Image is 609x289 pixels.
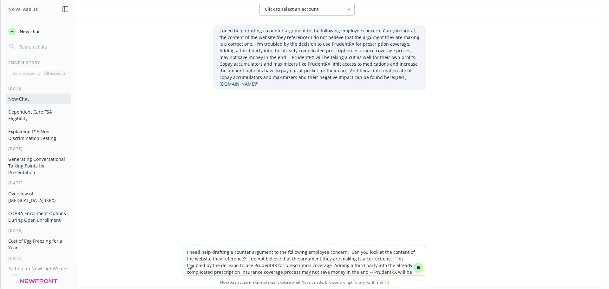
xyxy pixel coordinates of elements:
button: Explaining FSA Non-Discrimination Testing [6,126,71,143]
p: All accounts [44,70,66,76]
button: New chat [6,26,71,37]
button: Overview of [MEDICAL_DATA] (SRX) [6,188,71,206]
button: Generating Conversational Talking Points for Presentation [6,154,71,178]
div: [DATE] [1,228,76,233]
button: Click to select an account [259,3,355,16]
span: Nova Assist can make mistakes. Explore what Nova can do: Browse prompt library for and [3,276,606,289]
span: Click to select an account [265,6,318,12]
button: COBRA Enrollment Options During Open Enrollment [6,208,71,225]
span: New chat [18,28,40,35]
div: [DATE] [1,146,76,151]
button: New Chat [6,94,71,104]
div: Chat History [1,60,76,65]
button: Dependent Care FSA Eligibility [6,107,71,124]
a: [URL][DOMAIN_NAME] [219,74,407,87]
h1: Nova Assist [8,6,38,12]
div: More than a week ago [1,283,76,288]
div: [DATE] [1,86,76,91]
div: [DATE] [1,180,76,186]
p: Current account [11,70,40,76]
button: Cost of Egg Freezing for a Year [6,236,71,253]
a: TR [384,279,389,285]
p: I need help drafting a counter argument to the following employee concern. Can you look at the co... [219,27,420,87]
a: BI [372,279,376,285]
button: Setting up Newfront Web in Okta [6,263,71,280]
input: Search chats [18,42,69,51]
div: [DATE] [1,255,76,261]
